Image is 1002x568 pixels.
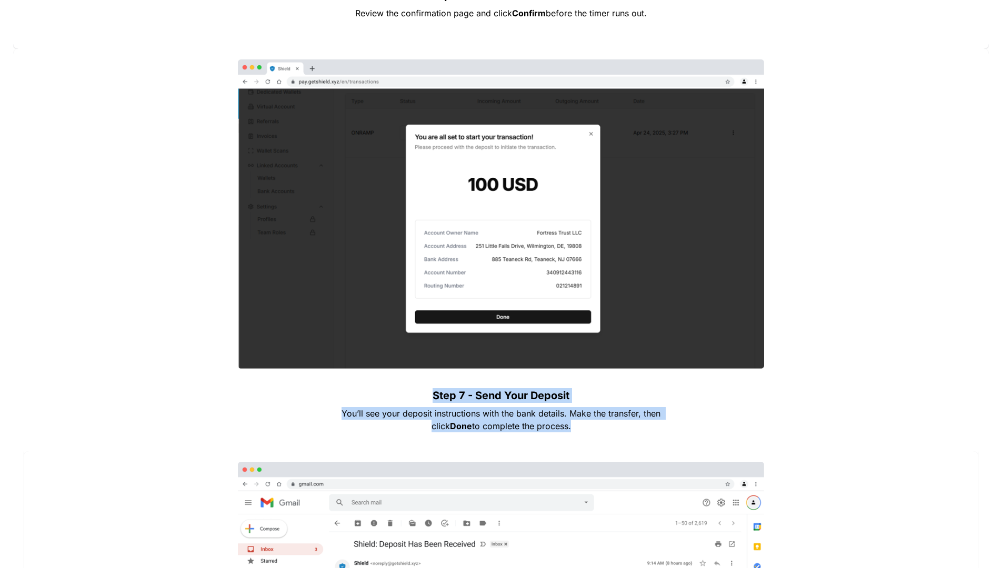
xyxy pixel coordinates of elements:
span: Review the confirmation page and click [355,8,512,18]
strong: Confirm [512,8,546,18]
span: You’ll see your deposit instructions with the bank details. Make the transfer, then click [342,408,663,431]
span: to complete the process. [472,421,571,431]
span: before the timer runs out. [546,8,647,18]
strong: Done [450,421,472,431]
strong: Step 7 - Send Your Deposit [433,389,569,402]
